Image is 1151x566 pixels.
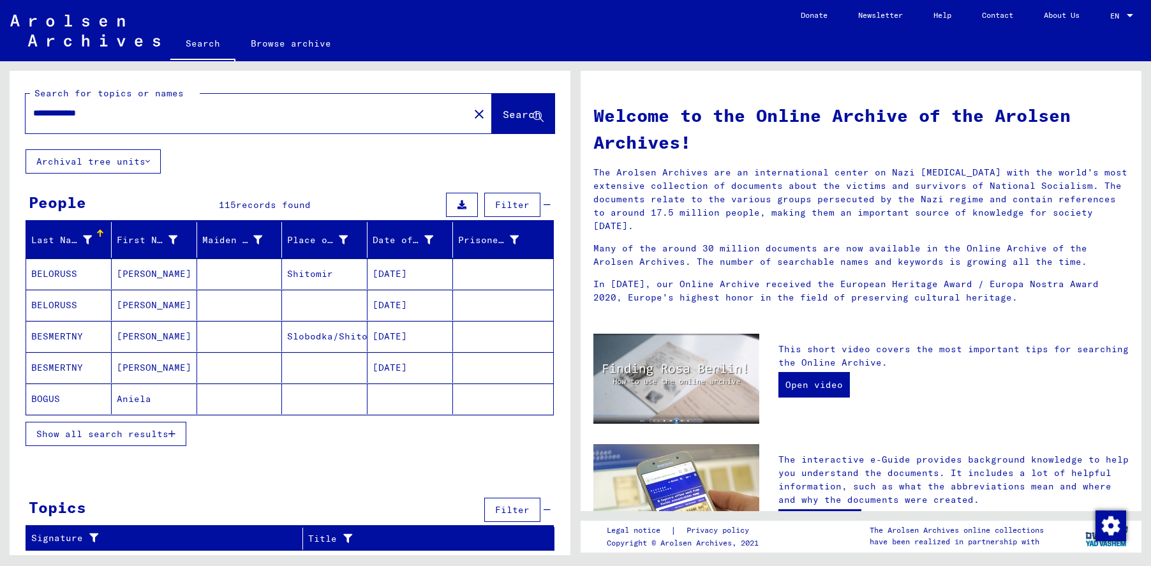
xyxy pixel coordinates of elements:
mat-icon: close [472,107,487,122]
mat-cell: [PERSON_NAME] [112,290,197,320]
img: Change consent [1095,510,1126,541]
mat-cell: Shitomir [282,258,368,289]
mat-cell: Aniela [112,384,197,414]
div: Title [308,532,523,546]
span: records found [236,199,311,211]
span: 115 [219,199,236,211]
mat-cell: [DATE] [368,352,453,383]
mat-cell: BELORUSS [26,290,112,320]
mat-cell: [PERSON_NAME] [112,258,197,289]
mat-cell: [PERSON_NAME] [112,321,197,352]
mat-cell: [DATE] [368,258,453,289]
mat-cell: [DATE] [368,321,453,352]
div: Place of Birth [287,234,348,247]
div: Last Name [31,230,111,250]
mat-cell: BESMERTNY [26,352,112,383]
a: Browse archive [235,28,346,59]
mat-cell: [DATE] [368,290,453,320]
p: Many of the around 30 million documents are now available in the Online Archive of the Arolsen Ar... [593,242,1129,269]
img: Arolsen_neg.svg [10,15,160,47]
div: First Name [117,234,177,247]
img: yv_logo.png [1083,520,1131,552]
span: Show all search results [36,428,168,440]
span: Filter [495,199,530,211]
img: eguide.jpg [593,444,759,555]
mat-cell: BESMERTNY [26,321,112,352]
mat-header-cell: Prisoner # [453,222,553,258]
a: Privacy policy [676,524,764,537]
span: Filter [495,504,530,516]
div: | [607,524,764,537]
div: Signature [31,532,286,545]
div: Last Name [31,234,92,247]
button: Show all search results [26,422,186,446]
a: Legal notice [607,524,671,537]
p: The interactive e-Guide provides background knowledge to help you understand the documents. It in... [778,453,1129,507]
p: have been realized in partnership with [870,536,1044,547]
span: Search [503,108,541,121]
button: Clear [466,101,492,126]
mat-cell: BOGUS [26,384,112,414]
p: Copyright © Arolsen Archives, 2021 [607,537,764,549]
div: Topics [29,496,86,519]
div: Place of Birth [287,230,367,250]
div: Date of Birth [373,230,452,250]
p: The Arolsen Archives are an international center on Nazi [MEDICAL_DATA] with the world’s most ext... [593,166,1129,233]
button: Search [492,94,554,133]
p: This short video covers the most important tips for searching the Online Archive. [778,343,1129,369]
a: Open video [778,372,850,398]
mat-header-cell: Date of Birth [368,222,453,258]
button: Filter [484,193,540,217]
mat-cell: BELORUSS [26,258,112,289]
p: The Arolsen Archives online collections [870,525,1044,536]
p: In [DATE], our Online Archive received the European Heritage Award / Europa Nostra Award 2020, Eu... [593,278,1129,304]
mat-cell: [PERSON_NAME] [112,352,197,383]
a: Search [170,28,235,61]
div: Prisoner # [458,234,519,247]
a: Open e-Guide [778,509,861,535]
span: EN [1110,11,1124,20]
mat-label: Search for topics or names [34,87,184,99]
div: First Name [117,230,197,250]
mat-header-cell: Last Name [26,222,112,258]
h1: Welcome to the Online Archive of the Arolsen Archives! [593,102,1129,156]
div: Signature [31,528,302,549]
div: Date of Birth [373,234,433,247]
mat-header-cell: Place of Birth [282,222,368,258]
div: Maiden Name [202,234,263,247]
mat-header-cell: First Name [112,222,197,258]
mat-header-cell: Maiden Name [197,222,283,258]
div: Prisoner # [458,230,538,250]
div: Title [308,528,538,549]
img: video.jpg [593,334,759,424]
div: Maiden Name [202,230,282,250]
div: People [29,191,86,214]
button: Archival tree units [26,149,161,174]
mat-cell: Slobodka/Shitomir [282,321,368,352]
button: Filter [484,498,540,522]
